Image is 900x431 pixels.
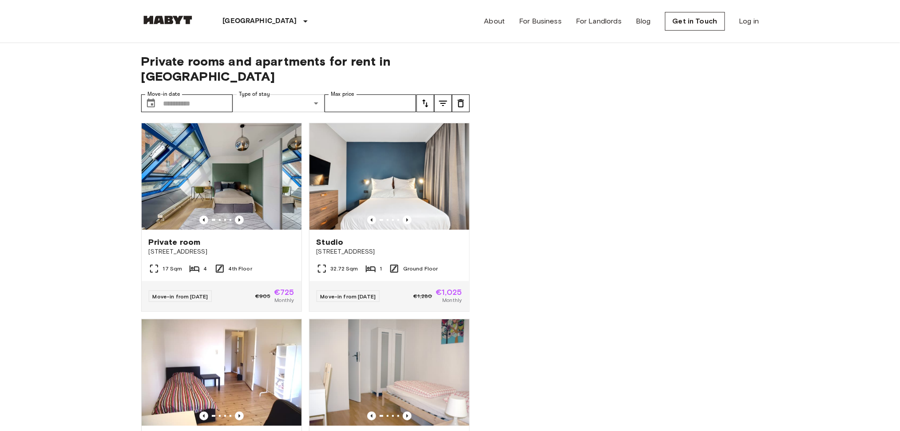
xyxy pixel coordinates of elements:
img: Marketing picture of unit DE-01-093-04M [309,319,469,426]
a: For Business [519,16,562,27]
label: Type of stay [239,90,270,98]
span: Private rooms and apartments for rent in [GEOGRAPHIC_DATA] [141,54,470,84]
button: tune [434,94,452,112]
span: Monthly [274,296,294,304]
a: Marketing picture of unit DE-01-481-006-01Previous imagePrevious imageStudio[STREET_ADDRESS]32.72... [309,123,470,312]
span: [STREET_ADDRESS] [149,247,294,256]
img: Marketing picture of unit DE-01-029-04M [142,319,301,426]
button: Previous image [367,411,376,420]
span: Move-in from [DATE] [153,293,208,300]
img: Marketing picture of unit DE-01-010-002-01HF [142,123,301,230]
img: Marketing picture of unit DE-01-481-006-01 [309,123,469,230]
a: Marketing picture of unit DE-01-010-002-01HFPrevious imagePrevious imagePrivate room[STREET_ADDRE... [141,123,302,312]
button: Previous image [199,215,208,224]
button: tune [452,94,470,112]
span: €725 [274,288,294,296]
span: Private room [149,237,201,247]
a: Get in Touch [665,12,725,31]
span: Studio [317,237,344,247]
span: 4th Floor [229,265,252,273]
button: Previous image [403,215,412,224]
a: About [484,16,505,27]
span: 32.72 Sqm [331,265,358,273]
span: Ground Floor [403,265,438,273]
span: 4 [203,265,207,273]
button: Previous image [367,215,376,224]
img: Habyt [141,16,194,24]
button: Previous image [235,215,244,224]
label: Move-in date [147,90,180,98]
a: For Landlords [576,16,622,27]
button: Previous image [235,411,244,420]
a: Blog [636,16,651,27]
span: 17 Sqm [163,265,182,273]
button: Choose date [142,94,160,112]
button: tune [416,94,434,112]
span: €1,025 [436,288,462,296]
span: Move-in from [DATE] [321,293,376,300]
button: Previous image [403,411,412,420]
span: €1,280 [414,292,432,300]
p: [GEOGRAPHIC_DATA] [223,16,297,27]
span: €905 [255,292,270,300]
span: [STREET_ADDRESS] [317,247,462,256]
span: Monthly [442,296,462,304]
label: Max price [331,90,355,98]
a: Log in [739,16,759,27]
span: 1 [380,265,382,273]
button: Previous image [199,411,208,420]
